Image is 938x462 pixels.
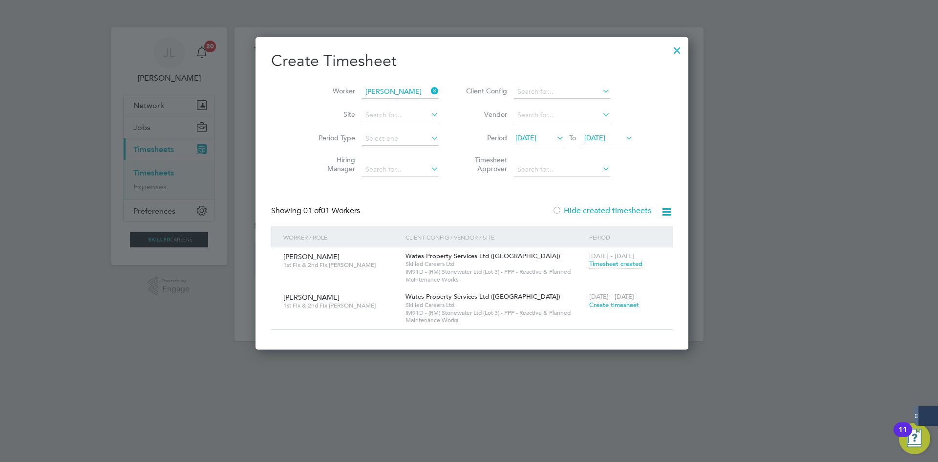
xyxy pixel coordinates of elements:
input: Search for... [362,109,439,122]
label: Period [463,133,507,142]
label: Vendor [463,110,507,119]
div: Worker / Role [281,226,403,248]
label: Hiring Manager [311,155,355,173]
span: 1st Fix & 2nd Fix [PERSON_NAME] [283,302,398,309]
input: Search for... [362,85,439,99]
span: [DATE] [515,133,536,142]
input: Search for... [514,163,610,176]
span: Wates Property Services Ltd ([GEOGRAPHIC_DATA]) [405,252,560,260]
span: [DATE] - [DATE] [589,292,634,301]
span: Create timesheet [589,301,639,309]
span: [DATE] - [DATE] [589,252,634,260]
span: IM91D - (RM) Stonewater Ltd (Lot 3) - PPP - Reactive & Planned Maintenance Works [405,268,584,283]
span: IM91D - (RM) Stonewater Ltd (Lot 3) - PPP - Reactive & Planned Maintenance Works [405,309,584,324]
label: Hide created timesheets [552,206,651,216]
span: Timesheet created [589,260,642,268]
span: Wates Property Services Ltd ([GEOGRAPHIC_DATA]) [405,292,560,301]
input: Search for... [514,85,610,99]
div: 11 [898,430,907,442]
div: Period [587,226,663,248]
span: Skilled Careers Ltd [405,301,584,309]
label: Worker [311,87,355,95]
span: Skilled Careers Ltd [405,260,584,268]
label: Client Config [463,87,507,95]
span: 01 of [303,206,321,216]
label: Timesheet Approver [463,155,507,173]
span: 01 Workers [303,206,360,216]
label: Period Type [311,133,355,142]
span: [PERSON_NAME] [283,293,340,302]
input: Search for... [514,109,610,122]
div: Client Config / Vendor / Site [403,226,586,248]
button: Open Resource Center, 11 new notifications [899,423,930,454]
input: Search for... [362,163,439,176]
input: Select one [362,132,439,146]
span: To [566,132,579,144]
h2: Create Timesheet [271,51,673,71]
label: Site [311,110,355,119]
span: 1st Fix & 2nd Fix [PERSON_NAME] [283,261,398,269]
span: [PERSON_NAME] [283,252,340,261]
div: Showing [271,206,362,216]
span: [DATE] [584,133,605,142]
